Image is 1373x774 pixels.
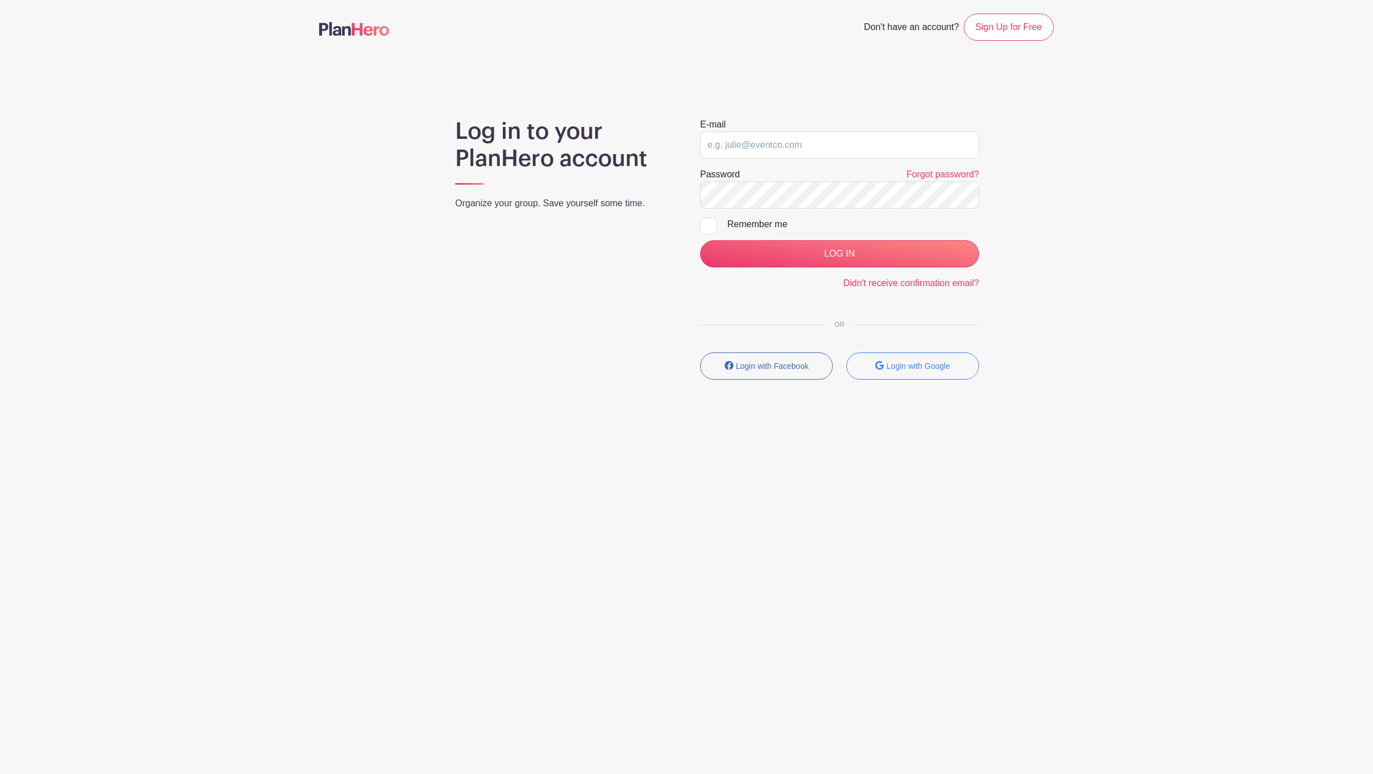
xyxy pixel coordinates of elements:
[736,362,808,371] small: Login with Facebook
[455,197,673,210] p: Organize your group. Save yourself some time.
[887,362,950,371] small: Login with Google
[843,278,979,288] a: Didn't receive confirmation email?
[700,240,979,267] input: LOG IN
[727,218,979,231] div: Remember me
[700,118,726,131] label: E-mail
[846,352,979,380] button: Login with Google
[964,14,1054,41] a: Sign Up for Free
[700,352,833,380] button: Login with Facebook
[700,168,740,181] label: Password
[864,16,959,41] span: Don't have an account?
[455,118,673,172] h1: Log in to your PlanHero account
[825,321,854,329] span: OR
[319,22,389,36] img: logo-507f7623f17ff9eddc593b1ce0a138ce2505c220e1c5a4e2b4648c50719b7d32.svg
[700,131,979,159] input: e.g. julie@eventco.com
[906,169,979,179] a: Forgot password?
